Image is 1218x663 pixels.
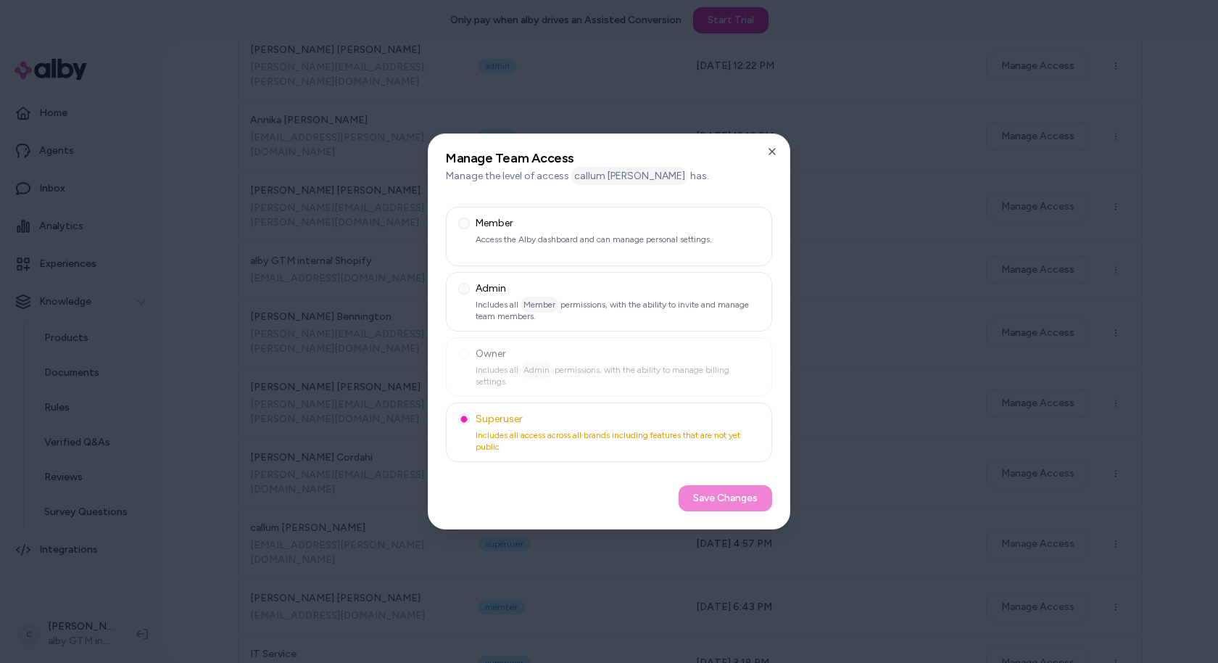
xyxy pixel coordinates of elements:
span: Member [521,297,558,313]
span: Admin [476,281,506,296]
button: OwnerIncludes all Admin permissions, with the ability to manage billing settings. [458,348,470,360]
p: Includes all permissions, with the ability to invite and manage team members. [458,299,760,322]
p: Access the Alby dashboard and can manage personal settings. [458,234,760,245]
button: AdminIncludes all Member permissions, with the ability to invite and manage team members. [458,283,470,295]
h2: Manage Team Access [446,152,772,165]
button: MemberAccess the Alby dashboard and can manage personal settings. [458,218,470,229]
span: Superuser [476,412,523,427]
span: callum [PERSON_NAME] [571,167,688,185]
p: Includes all permissions, with the ability to manage billing settings. [458,364,760,387]
span: Admin [521,362,552,378]
p: Includes all access across all brands including features that are not yet public [458,429,760,453]
button: SuperuserIncludes all access across all brands including features that are not yet public [458,413,470,425]
p: Manage the level of access has. [446,169,772,184]
span: Member [476,216,513,231]
span: Owner [476,347,506,361]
